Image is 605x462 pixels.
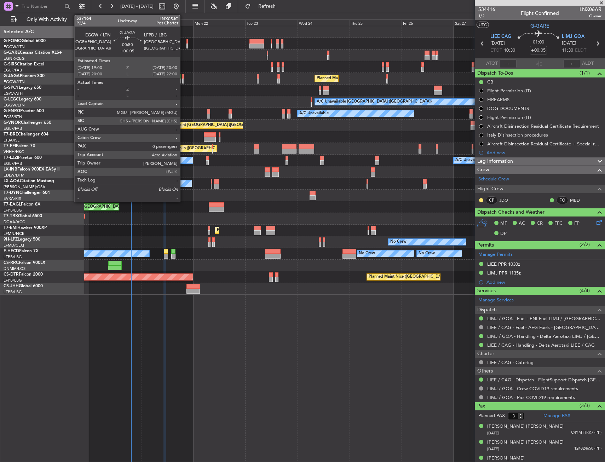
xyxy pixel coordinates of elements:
[4,261,19,265] span: CS-RRC
[359,248,375,259] div: No Crew
[487,97,509,103] div: FIREARMS
[4,214,18,218] span: T7-TRX
[486,279,601,285] div: Add new
[4,261,45,265] a: CS-RRCFalcon 900LX
[487,455,525,462] div: [PERSON_NAME]
[499,197,515,203] a: JDO
[4,79,25,85] a: EGGW/LTN
[500,230,507,237] span: DP
[4,74,45,78] a: G-JAGAPhenom 300
[477,208,544,216] span: Dispatch Checks and Weather
[350,19,402,26] div: Thu 25
[4,39,46,43] a: G-FOMOGlobal 6000
[487,88,531,94] div: Flight Permission (IT)
[562,47,573,54] span: 11:30
[486,60,498,67] span: ATOT
[4,202,40,207] a: T7-EAGLFalcon 8X
[487,114,531,120] div: Flight Permission (IT)
[519,220,525,227] span: AC
[4,74,20,78] span: G-JAGA
[530,22,549,30] span: G-GARE
[317,97,432,107] div: A/C Unavailable [GEOGRAPHIC_DATA] ([GEOGRAPHIC_DATA])
[4,121,51,125] a: G-VNORChallenger 650
[4,266,25,271] a: DNMM/LOS
[4,91,23,96] a: LGAV/ATH
[562,33,584,40] span: LIMJ GOA
[4,132,18,137] span: T7-BRE
[574,446,601,452] span: 124824650 (PP)
[4,226,47,230] a: T7-EMIHawker 900XP
[487,333,601,339] a: LIMJ / GOA - Handling - Delta Aerotaxi LIMJ / [GEOGRAPHIC_DATA]
[521,10,559,17] div: Flight Confirmed
[4,138,19,143] a: LTBA/ISL
[4,161,22,166] a: EGLF/FAB
[570,197,586,203] a: MBD
[4,97,19,102] span: G-LEGC
[487,359,534,365] a: LIEE / CAG - Catering
[22,1,62,12] input: Trip Number
[487,439,564,446] div: [PERSON_NAME] [PERSON_NAME]
[477,166,489,174] span: Crew
[455,155,570,166] div: A/C Unavailable [GEOGRAPHIC_DATA] ([GEOGRAPHIC_DATA])
[317,73,428,84] div: Planned Maint [GEOGRAPHIC_DATA] ([GEOGRAPHIC_DATA])
[487,105,529,111] div: DOG DOCUMENTS
[419,248,435,259] div: No Crew
[504,47,515,54] span: 10:30
[478,251,513,258] a: Manage Permits
[543,412,570,420] a: Manage PAX
[487,386,578,392] a: LIMJ / GOA - Crew COVID19 requirements
[490,47,502,54] span: ETOT
[4,179,54,183] a: LX-AOACitation Mustang
[486,196,497,204] div: CP
[4,86,41,90] a: G-SPCYLegacy 650
[580,69,590,77] span: (1/1)
[4,144,16,148] span: T7-FFI
[4,284,43,288] a: CS-JHHGlobal 6000
[4,191,50,195] a: T7-DYNChallenger 604
[245,19,297,26] div: Tue 23
[4,208,22,213] a: LFPB/LBG
[390,237,407,247] div: No Crew
[4,68,22,73] a: EGLF/FAB
[252,4,282,9] span: Refresh
[478,412,505,420] label: Planned PAX
[4,237,18,242] span: 9H-LPZ
[580,241,590,248] span: (2/2)
[86,14,98,20] div: [DATE]
[477,69,513,77] span: Dispatch To-Dos
[557,196,568,204] div: FO
[477,402,485,410] span: Pax
[478,6,495,13] span: 534416
[487,316,601,322] a: LIMJ / GOA - Fuel - ENI Fuel LIMJ / [GEOGRAPHIC_DATA]
[487,141,601,147] div: Aircraft Disinsection Residual Certificate + Special request
[575,47,586,54] span: ELDT
[487,261,520,267] div: LIEE PPR 1030z
[487,123,599,129] div: Aircraft Disinsection Residual Certificate Requirement
[147,143,230,154] div: Planned Maint Tianjin ([GEOGRAPHIC_DATA])
[4,44,25,50] a: EGGW/LTN
[477,22,489,28] button: UTC
[4,167,17,172] span: LX-INB
[141,19,193,26] div: Sun 21
[487,377,601,383] a: LIEE / CAG - Dispatch - FlightSupport Dispatch [GEOGRAPHIC_DATA]
[486,150,601,156] div: Add new
[500,59,517,68] input: --:--
[4,156,42,160] a: T7-LZZIPraetor 600
[4,173,24,178] a: EDLW/DTM
[478,13,495,19] span: 1/2
[4,121,21,125] span: G-VNOR
[120,3,154,10] span: [DATE] - [DATE]
[4,249,19,253] span: F-HECD
[4,289,22,295] a: LFPB/LBG
[487,394,575,400] a: LIMJ / GOA - Pax COVID19 requirements
[537,220,543,227] span: CR
[89,19,141,26] div: Sat 20
[4,156,18,160] span: T7-LZZI
[478,297,514,304] a: Manage Services
[477,306,497,314] span: Dispatch
[580,6,601,13] span: LNX06AR
[4,254,22,260] a: LFPB/LBG
[160,120,272,131] div: Planned Maint [GEOGRAPHIC_DATA] ([GEOGRAPHIC_DATA])
[4,196,21,201] a: EVRA/RIX
[490,40,505,47] span: [DATE]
